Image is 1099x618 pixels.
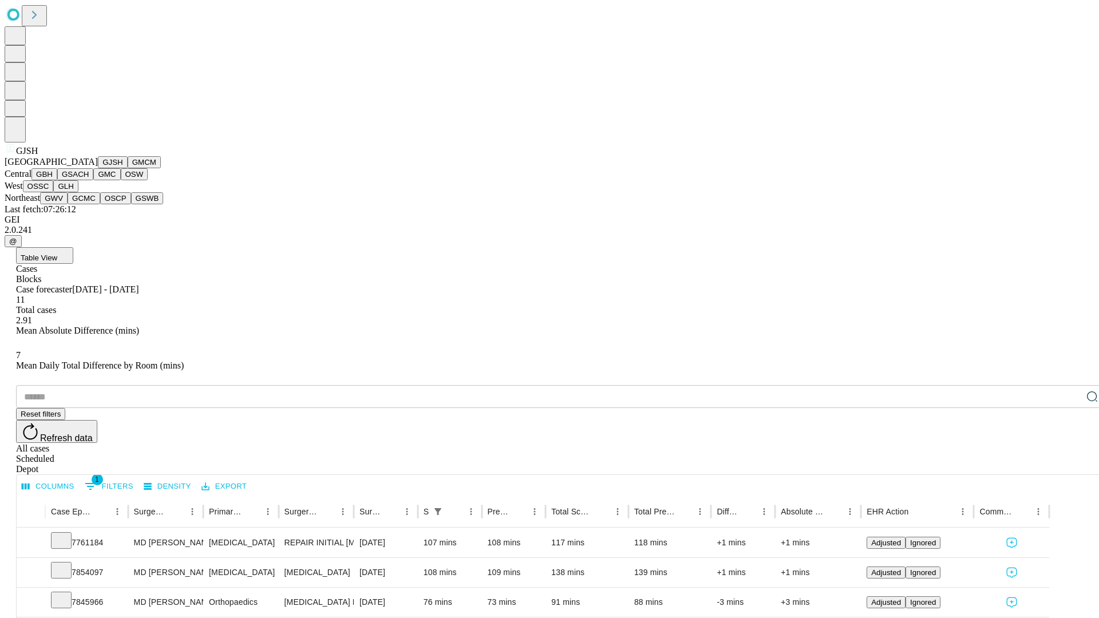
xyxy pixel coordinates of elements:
span: 1 [92,474,103,485]
div: EHR Action [867,507,908,516]
div: +3 mins [781,588,855,617]
button: Menu [756,504,772,520]
button: Show filters [82,477,136,496]
button: Expand [22,563,39,583]
button: OSCP [100,192,131,204]
span: Adjusted [871,598,901,607]
span: Northeast [5,193,40,203]
button: Adjusted [867,596,906,608]
button: Menu [184,504,200,520]
div: Surgery Date [359,507,382,516]
div: 91 mins [551,588,623,617]
span: Case forecaster [16,284,72,294]
button: GMC [93,168,120,180]
button: GMCM [128,156,161,168]
div: Predicted In Room Duration [488,507,510,516]
button: Expand [22,533,39,553]
div: MD [PERSON_NAME] E Md [134,528,197,557]
div: -3 mins [717,588,769,617]
div: Absolute Difference [781,507,825,516]
div: 117 mins [551,528,623,557]
button: Sort [319,504,335,520]
span: 2.91 [16,315,32,325]
button: Sort [244,504,260,520]
button: Menu [527,504,543,520]
div: 138 mins [551,558,623,587]
span: @ [9,237,17,245]
button: Sort [594,504,610,520]
button: GSWB [131,192,164,204]
div: +1 mins [717,558,769,587]
div: +1 mins [717,528,769,557]
div: 2.0.241 [5,225,1094,235]
button: Menu [260,504,276,520]
button: Adjusted [867,537,906,549]
span: Ignored [910,568,936,577]
button: Sort [383,504,399,520]
div: Surgery Name [284,507,318,516]
div: [DATE] [359,558,412,587]
span: Table View [21,253,57,262]
div: 7761184 [51,528,122,557]
button: Sort [1014,504,1030,520]
div: [DATE] [359,528,412,557]
div: REPAIR INITIAL [MEDICAL_DATA] REDUCIBLE AGE [DEMOGRAPHIC_DATA] OR MORE [284,528,348,557]
button: Menu [399,504,415,520]
button: GWV [40,192,68,204]
div: 108 mins [424,558,476,587]
div: 107 mins [424,528,476,557]
button: Sort [511,504,527,520]
div: 139 mins [634,558,706,587]
button: Menu [1030,504,1046,520]
div: 118 mins [634,528,706,557]
button: Select columns [19,478,77,496]
button: Refresh data [16,420,97,443]
span: Refresh data [40,433,93,443]
div: GEI [5,215,1094,225]
span: Mean Daily Total Difference by Room (mins) [16,360,184,370]
div: [MEDICAL_DATA] [284,558,348,587]
button: Menu [610,504,626,520]
button: Sort [676,504,692,520]
span: Mean Absolute Difference (mins) [16,326,139,335]
div: 7854097 [51,558,122,587]
div: [MEDICAL_DATA] MEDIAL OR LATERAL MENISCECTOMY [284,588,348,617]
div: 108 mins [488,528,540,557]
button: Menu [109,504,125,520]
div: MD [PERSON_NAME] E Md [134,558,197,587]
span: West [5,181,23,191]
button: GCMC [68,192,100,204]
div: Total Scheduled Duration [551,507,592,516]
div: Primary Service [209,507,242,516]
button: Export [199,478,250,496]
div: Scheduled In Room Duration [424,507,429,516]
button: Reset filters [16,408,65,420]
button: GLH [53,180,78,192]
div: Surgeon Name [134,507,167,516]
button: OSW [121,168,148,180]
button: Menu [842,504,858,520]
span: [DATE] - [DATE] [72,284,139,294]
div: Total Predicted Duration [634,507,675,516]
button: Density [141,478,194,496]
div: 7845966 [51,588,122,617]
div: [DATE] [359,588,412,617]
button: @ [5,235,22,247]
span: Last fetch: 07:26:12 [5,204,76,214]
div: Orthopaedics [209,588,272,617]
div: [MEDICAL_DATA] [209,558,272,587]
div: [MEDICAL_DATA] [209,528,272,557]
button: Menu [463,504,479,520]
button: Adjusted [867,566,906,579]
div: Difference [717,507,739,516]
button: GBH [31,168,57,180]
button: Menu [692,504,708,520]
button: Sort [93,504,109,520]
button: Sort [447,504,463,520]
div: 76 mins [424,588,476,617]
span: 7 [16,350,21,360]
button: Menu [955,504,971,520]
div: 73 mins [488,588,540,617]
span: Ignored [910,598,936,607]
div: Case Epic Id [51,507,92,516]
